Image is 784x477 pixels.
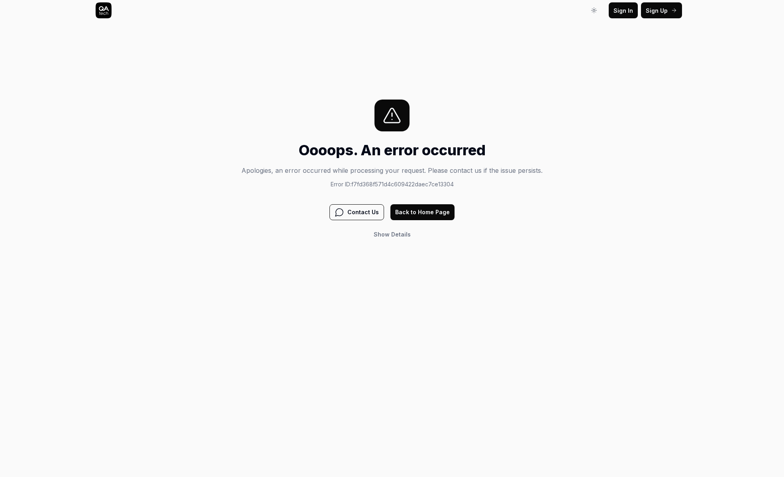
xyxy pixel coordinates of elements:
span: Show [374,231,390,238]
span: Sign In [613,6,633,15]
span: Details [391,231,411,238]
button: Show Details [369,227,416,242]
p: Apologies, an error occurred while processing your request. Please contact us if the issue persists. [241,166,543,175]
h1: Oooops. An error occurred [241,139,543,161]
button: Sign In [609,2,638,18]
button: Contact Us [329,204,384,220]
p: Error ID: f7fd368f571d4c609422daec7ce13304 [241,180,543,188]
span: Sign Up [646,6,668,15]
button: Sign Up [641,2,682,18]
button: Back to Home Page [390,204,455,220]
